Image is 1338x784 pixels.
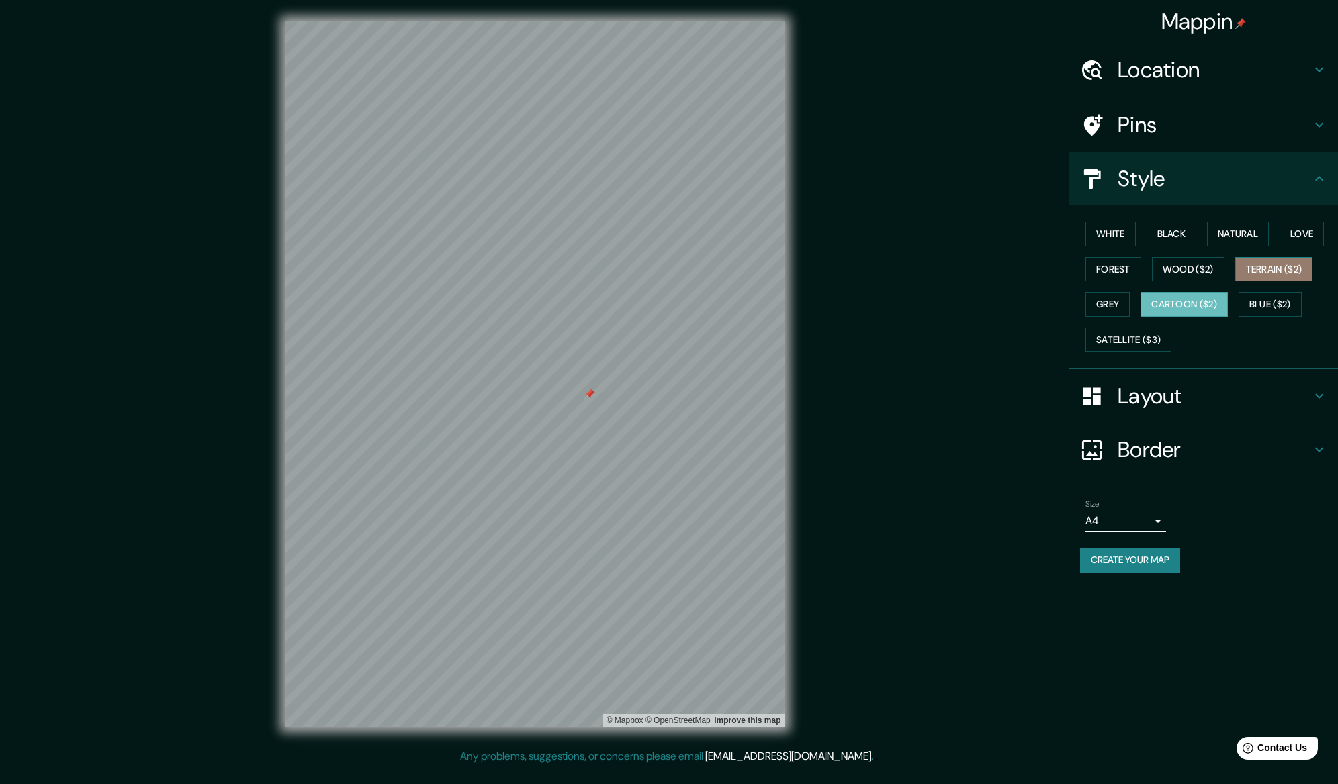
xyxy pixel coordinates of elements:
button: Blue ($2) [1239,292,1302,317]
button: Cartoon ($2) [1141,292,1228,317]
h4: Border [1118,436,1311,463]
div: A4 [1085,510,1166,532]
button: Terrain ($2) [1235,257,1313,282]
canvas: Map [285,21,785,727]
button: Wood ($2) [1152,257,1224,282]
h4: Location [1118,56,1311,83]
div: Pins [1069,98,1338,152]
button: Love [1280,222,1324,246]
button: Natural [1207,222,1269,246]
div: Layout [1069,369,1338,423]
div: Style [1069,152,1338,205]
img: pin-icon.png [1235,18,1246,29]
iframe: Help widget launcher [1218,732,1323,769]
h4: Pins [1118,111,1311,138]
button: Satellite ($3) [1085,328,1171,352]
a: OpenStreetMap [645,716,711,725]
h4: Style [1118,165,1311,192]
button: Black [1147,222,1197,246]
div: . [873,748,875,765]
div: Border [1069,423,1338,477]
div: Location [1069,43,1338,97]
div: . [875,748,878,765]
button: Forest [1085,257,1141,282]
label: Size [1085,499,1100,510]
h4: Layout [1118,383,1311,409]
button: Grey [1085,292,1130,317]
a: Mapbox [607,716,643,725]
button: Create your map [1080,548,1180,573]
a: Map feedback [714,716,780,725]
h4: Mappin [1161,8,1247,35]
a: [EMAIL_ADDRESS][DOMAIN_NAME] [705,749,871,763]
button: White [1085,222,1136,246]
p: Any problems, suggestions, or concerns please email . [460,748,873,765]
